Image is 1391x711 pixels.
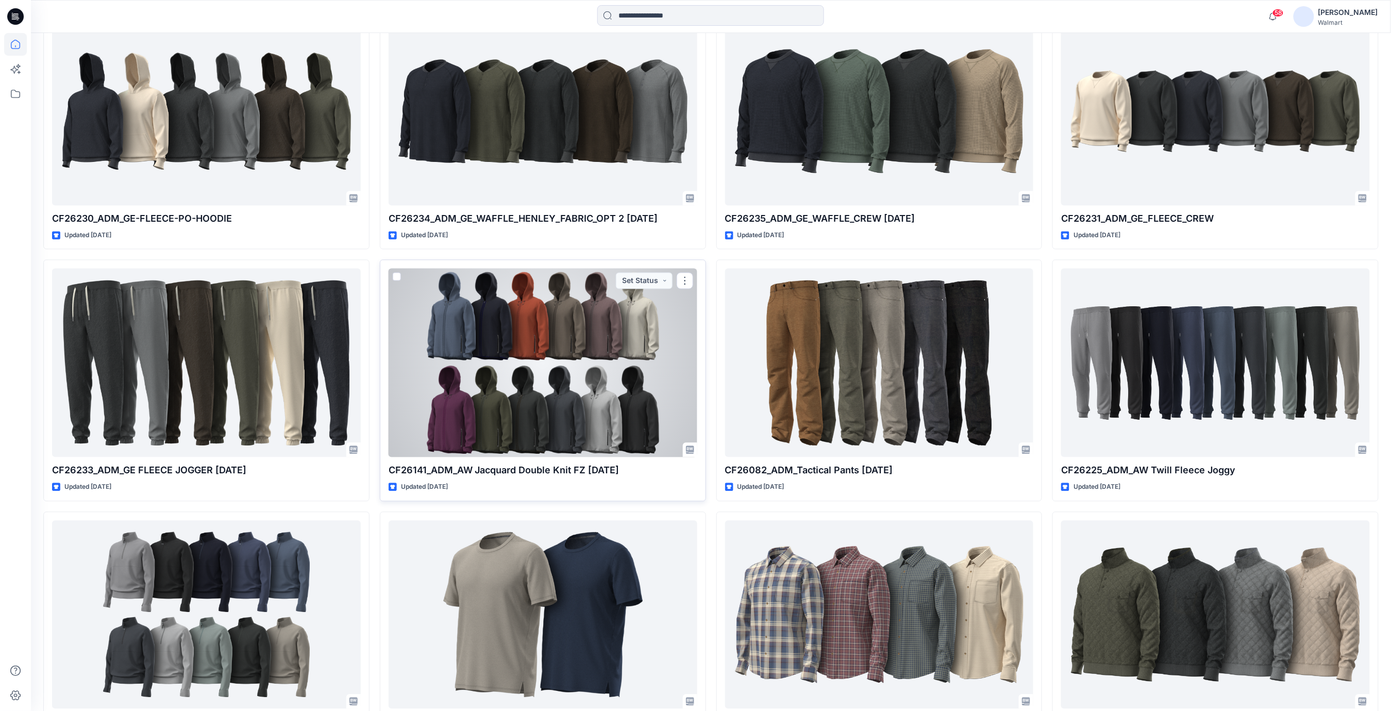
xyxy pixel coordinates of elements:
div: Walmart [1318,19,1378,26]
p: Updated [DATE] [64,482,111,493]
a: CF26236_ADM_GE QUILTED PO [1061,521,1370,709]
p: Updated [DATE] [1074,482,1120,493]
a: CF25536_ADM_GE TEXTURED WOVEN LS SHIRT 09OCT25 [725,521,1034,709]
a: CF26316_ADM_AW Mesh Yoke Tee 09OCT25 [389,521,697,709]
p: Updated [DATE] [1074,230,1120,241]
p: CF26082_ADM_Tactical Pants [DATE] [725,464,1034,478]
p: Updated [DATE] [738,482,784,493]
p: Updated [DATE] [401,482,448,493]
a: CF26235_ADM_GE_WAFFLE_CREW 10OCT25 [725,17,1034,206]
p: CF26234_ADM_GE_WAFFLE_HENLEY_FABRIC_OPT 2 [DATE] [389,212,697,226]
a: CF26082_ADM_Tactical Pants 10OCT25 [725,269,1034,457]
a: CF26141_ADM_AW Jacquard Double Knit FZ 07OCT25 [389,269,697,457]
img: avatar [1294,6,1314,27]
p: Updated [DATE] [738,230,784,241]
p: Updated [DATE] [401,230,448,241]
div: [PERSON_NAME] [1318,6,1378,19]
p: CF26230_ADM_GE-FLEECE-PO-HOODIE [52,212,361,226]
a: CF26230_ADM_GE-FLEECE-PO-HOODIE [52,17,361,206]
p: CF26231_ADM_GE_FLEECE_CREW [1061,212,1370,226]
a: CF26234_ADM_GE_WAFFLE_HENLEY_FABRIC_OPT 2 10OCT25 [389,17,697,206]
a: CF26233_ADM_GE FLEECE JOGGER 10OCT25 [52,269,361,457]
p: CF26141_ADM_AW Jacquard Double Knit FZ [DATE] [389,464,697,478]
p: CF26235_ADM_GE_WAFFLE_CREW [DATE] [725,212,1034,226]
p: CF26233_ADM_GE FLEECE JOGGER [DATE] [52,464,361,478]
p: CF26225_ADM_AW Twill Fleece Joggy [1061,464,1370,478]
a: CF26225_ADM_AW Twill Fleece Joggy [1061,269,1370,457]
a: CF26231_ADM_GE_FLEECE_CREW [1061,17,1370,206]
a: CF26224_ADM_Twill Fleece QTR Zip [52,521,361,709]
p: Updated [DATE] [64,230,111,241]
span: 58 [1272,9,1284,17]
